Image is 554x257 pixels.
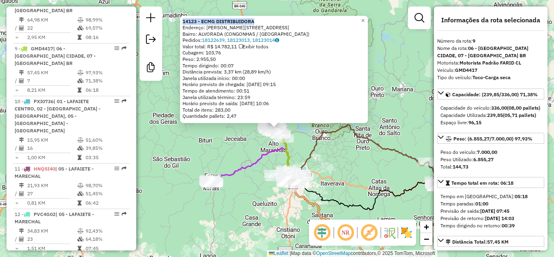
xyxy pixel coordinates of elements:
[77,146,84,151] i: % de utilização da cubagem
[361,17,365,24] span: ×
[15,166,94,179] span: 11 -
[114,166,119,171] em: Opções
[472,38,475,44] strong: 9
[15,199,19,207] td: =
[515,193,528,199] strong: 05:18
[437,89,544,99] a: Capacidade: (239,85/336,00) 71,38%
[19,146,24,151] i: Total de Atividades
[15,45,96,66] span: | 06 - [GEOGRAPHIC_DATA] CIDADE, 07 - [GEOGRAPHIC_DATA] BR
[437,236,544,247] a: Distância Total:57,45 KM
[85,16,126,24] td: 98,99%
[15,77,19,85] td: /
[85,86,126,94] td: 06:18
[114,46,119,51] em: Opções
[143,10,159,28] a: Nova sessão e pesquisa
[15,244,19,253] td: =
[77,237,84,242] i: % de utilização da cubagem
[27,33,77,41] td: 2,95 KM
[15,86,19,94] td: =
[440,104,541,112] div: Capacidade do veículo:
[183,81,365,88] div: Horário previsto de chegada: [DATE] 09:15
[437,59,544,67] div: Motorista:
[122,166,127,171] em: Rota exportada
[19,229,24,233] i: Distância Total
[85,153,126,162] td: 03:35
[15,211,94,225] span: 12 -
[27,77,77,85] td: 7
[437,37,544,45] div: Número da rota:
[473,156,494,162] strong: 6.855,27
[183,69,365,75] div: Distância prevista: 3,37 km (28,89 km/h)
[183,94,365,101] div: Janela utilizada término: 23:59
[428,182,448,190] div: Atividade não roteirizada - COMERCIAL CARDOSO VI
[85,227,126,235] td: 92,43%
[77,88,82,93] i: Tempo total em rota
[267,250,437,257] div: Map data © contributors,© 2025 TomTom, Microsoft
[34,211,56,217] span: PVC4G02
[440,193,541,200] div: Tempo em [GEOGRAPHIC_DATA]:
[77,26,84,30] i: % de utilização da cubagem
[85,24,126,32] td: 69,57%
[85,244,126,253] td: 07:45
[27,227,77,235] td: 34,83 KM
[27,86,77,94] td: 8,21 KM
[27,181,77,190] td: 21,93 KM
[85,181,126,190] td: 98,70%
[77,246,82,251] i: Tempo total em rota
[15,33,19,41] td: =
[27,153,77,162] td: 1,00 KM
[183,75,365,82] div: Janela utilizada início: 00:00
[275,38,279,43] i: Observações
[19,26,24,30] i: Total de Atividades
[507,105,540,111] strong: (08,00 pallets)
[85,190,126,198] td: 51,45%
[27,16,77,24] td: 64,98 KM
[183,24,365,31] div: Endereço: [PERSON_NAME][STREET_ADDRESS]
[85,235,126,243] td: 64,18%
[77,70,84,75] i: % de utilização do peso
[460,60,521,66] strong: Motorista Padrão FARID CL
[27,144,77,152] td: 16
[440,156,541,163] div: Peso Utilizado:
[183,18,365,120] div: Tempo de atendimento: 00:51
[19,17,24,22] i: Distância Total
[502,222,515,229] strong: 00:39
[279,177,299,185] div: Atividade não roteirizada - BAR DO EVALDO
[437,133,544,144] a: Peso: (6.855,27/7.000,00) 97,93%
[202,37,279,43] a: 18122639, 18123013, 18123014
[19,237,24,242] i: Total de Atividades
[27,199,77,207] td: 0,81 KM
[453,164,468,170] strong: 144,73
[19,78,24,83] i: Total de Atividades
[437,45,544,59] div: Nome da rota:
[27,24,77,32] td: 22
[85,77,126,85] td: 71,38%
[15,98,101,134] span: | 01 - LAFAIETE CENTRO, 02 - [GEOGRAPHIC_DATA] - [GEOGRAPHIC_DATA], 05 - [GEOGRAPHIC_DATA] - [GEO...
[269,251,288,256] a: Leaflet
[85,69,126,77] td: 97,93%
[503,112,536,118] strong: (05,71 pallets)
[27,69,77,77] td: 57,45 KM
[15,98,101,134] span: 10 -
[487,112,503,118] strong: 239,85
[183,107,365,113] div: Total de itens: 283,00
[114,99,119,104] em: Opções
[183,113,365,119] div: Quantidade pallets: 2,47
[400,226,413,239] img: Exibir/Ocultar setores
[440,222,541,229] div: Tempo dirigindo no retorno:
[27,235,77,243] td: 23
[455,67,477,73] strong: GMD4417
[19,70,24,75] i: Distância Total
[143,59,159,78] a: Criar modelo
[183,18,254,24] a: 14123 - ECMG DISTRIBUIDORA
[290,251,291,256] span: |
[77,155,82,160] i: Tempo total em rota
[77,191,84,196] i: % de utilização da cubagem
[440,215,541,222] div: Previsão de retorno:
[122,99,127,104] em: Rota exportada
[424,234,429,244] span: −
[27,190,77,198] td: 27
[77,229,84,233] i: % de utilização do peso
[15,153,19,162] td: =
